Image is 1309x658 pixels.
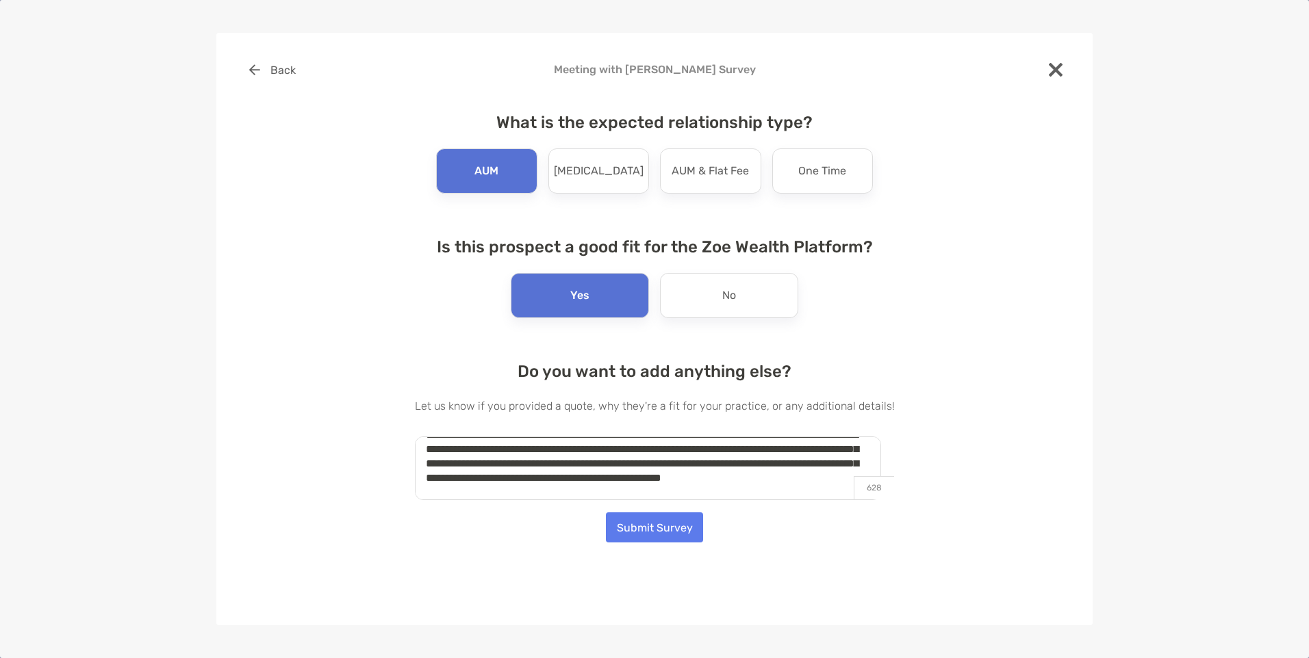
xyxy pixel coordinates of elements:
p: Let us know if you provided a quote, why they're a fit for your practice, or any additional details! [415,397,895,414]
button: Back [238,55,306,85]
p: One Time [798,160,846,182]
h4: What is the expected relationship type? [415,113,895,132]
p: 628 [854,476,894,499]
p: No [722,285,736,306]
button: Submit Survey [606,512,703,542]
p: AUM & Flat Fee [672,160,749,182]
p: Yes [570,285,589,306]
h4: Meeting with [PERSON_NAME] Survey [238,63,1071,76]
img: button icon [249,64,260,75]
h4: Is this prospect a good fit for the Zoe Wealth Platform? [415,237,895,256]
p: AUM [474,160,498,182]
p: [MEDICAL_DATA] [554,160,644,182]
h4: Do you want to add anything else? [415,362,895,381]
img: close modal [1049,63,1063,77]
